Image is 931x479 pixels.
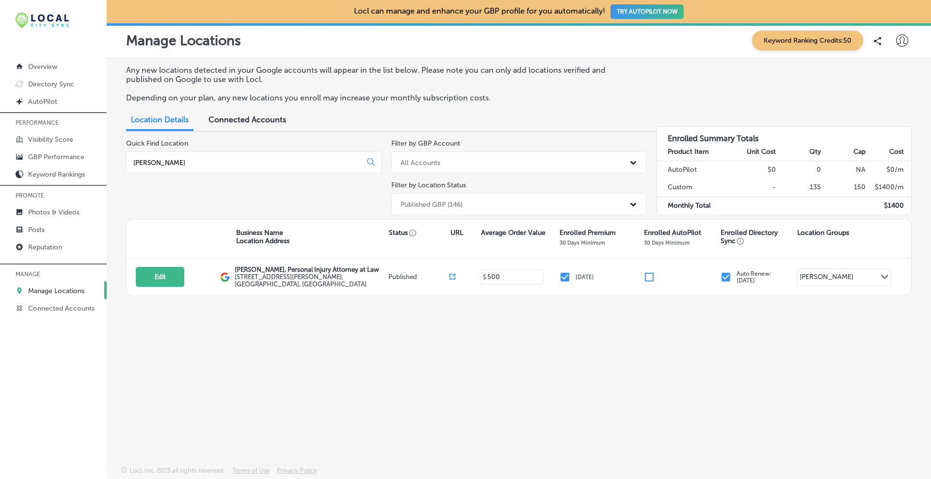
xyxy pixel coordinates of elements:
td: - [732,179,777,197]
label: Filter by Location Status [391,181,466,189]
span: Keyword Ranking Credits: 50 [752,31,863,50]
p: Published [388,273,450,281]
p: Posts [28,226,45,234]
p: Depending on your plan, any new locations you enroll may increase your monthly subscription costs. [126,93,637,102]
p: Enrolled AutoPilot [644,229,701,237]
td: Custom [657,179,732,197]
strong: Product Item [668,148,709,156]
label: [STREET_ADDRESS][PERSON_NAME] , [GEOGRAPHIC_DATA], [GEOGRAPHIC_DATA] [235,273,386,288]
p: Manage Locations [28,287,84,295]
p: Status [389,229,450,237]
p: 30 Days Minimum [644,239,690,246]
p: GBP Performance [28,153,84,161]
p: Business Name Location Address [236,229,289,245]
td: NA [821,161,867,179]
td: $ 0 /m [866,161,911,179]
a: Terms of Use [232,467,270,479]
span: Location Details [131,115,189,124]
p: Photos & Videos [28,208,80,216]
p: Enrolled Premium [560,229,616,237]
button: TRY AUTOPILOT NOW [610,4,684,19]
th: Unit Cost [732,143,777,161]
p: Connected Accounts [28,304,95,313]
img: logo [220,272,230,282]
td: 150 [821,179,867,197]
label: Filter by GBP Account [391,139,460,148]
p: Any new locations detected in your Google accounts will appear in the list below. Please note you... [126,66,637,84]
th: Cap [821,143,867,161]
th: Qty [776,143,821,161]
p: URL [450,229,463,237]
p: Enrolled Directory Sync [721,229,792,245]
p: Average Order Value [481,229,546,237]
p: Visibility Score [28,135,73,144]
p: Directory Sync [28,80,74,88]
img: 12321ecb-abad-46dd-be7f-2600e8d3409flocal-city-sync-logo-rectangle.png [16,13,69,28]
p: Auto Renew: [DATE] [737,270,771,284]
button: Edit [136,267,184,287]
td: $0 [732,161,777,179]
div: All Accounts [401,158,440,166]
td: $ 1400 /m [866,179,911,197]
td: 135 [776,179,821,197]
p: Locl, Inc. 2025 all rights reserved. [129,467,225,474]
p: [DATE] [576,274,594,281]
p: Overview [28,63,57,71]
label: Quick Find Location [126,139,188,148]
td: $ 1400 [866,197,911,215]
div: Published GBP (146) [401,200,463,208]
h3: Enrolled Summary Totals [657,127,912,143]
p: AutoPilot [28,98,57,106]
input: All Locations [132,158,359,167]
td: Monthly Total [657,197,732,215]
div: [PERSON_NAME] [800,273,853,284]
p: Location Groups [797,229,849,237]
td: AutoPilot [657,161,732,179]
span: Connected Accounts [209,115,286,124]
a: Privacy Policy [277,467,317,479]
p: [PERSON_NAME], Personal Injury Attorney at Law [235,266,386,273]
th: Cost [866,143,911,161]
p: Reputation [28,243,62,251]
p: Manage Locations [126,33,241,49]
p: $ [483,274,486,281]
p: 30 Days Minimum [560,239,605,246]
p: Keyword Rankings [28,170,85,179]
td: 0 [776,161,821,179]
